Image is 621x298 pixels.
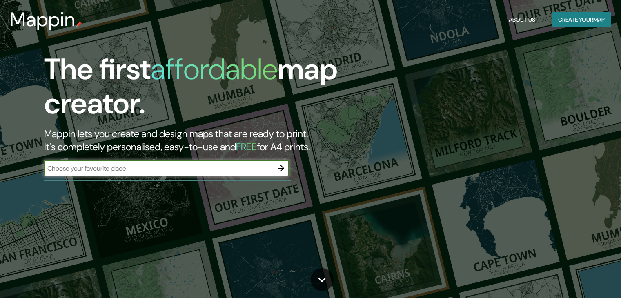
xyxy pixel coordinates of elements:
button: About Us [505,12,539,27]
button: Create yourmap [552,12,611,27]
img: mappin-pin [76,21,82,28]
input: Choose your favourite place [44,164,273,173]
h3: Mappin [10,8,76,31]
h2: Mappin lets you create and design maps that are ready to print. It's completely personalised, eas... [44,127,355,153]
h5: FREE [236,140,257,153]
h1: affordable [151,50,278,88]
h1: The first map creator. [44,52,355,127]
